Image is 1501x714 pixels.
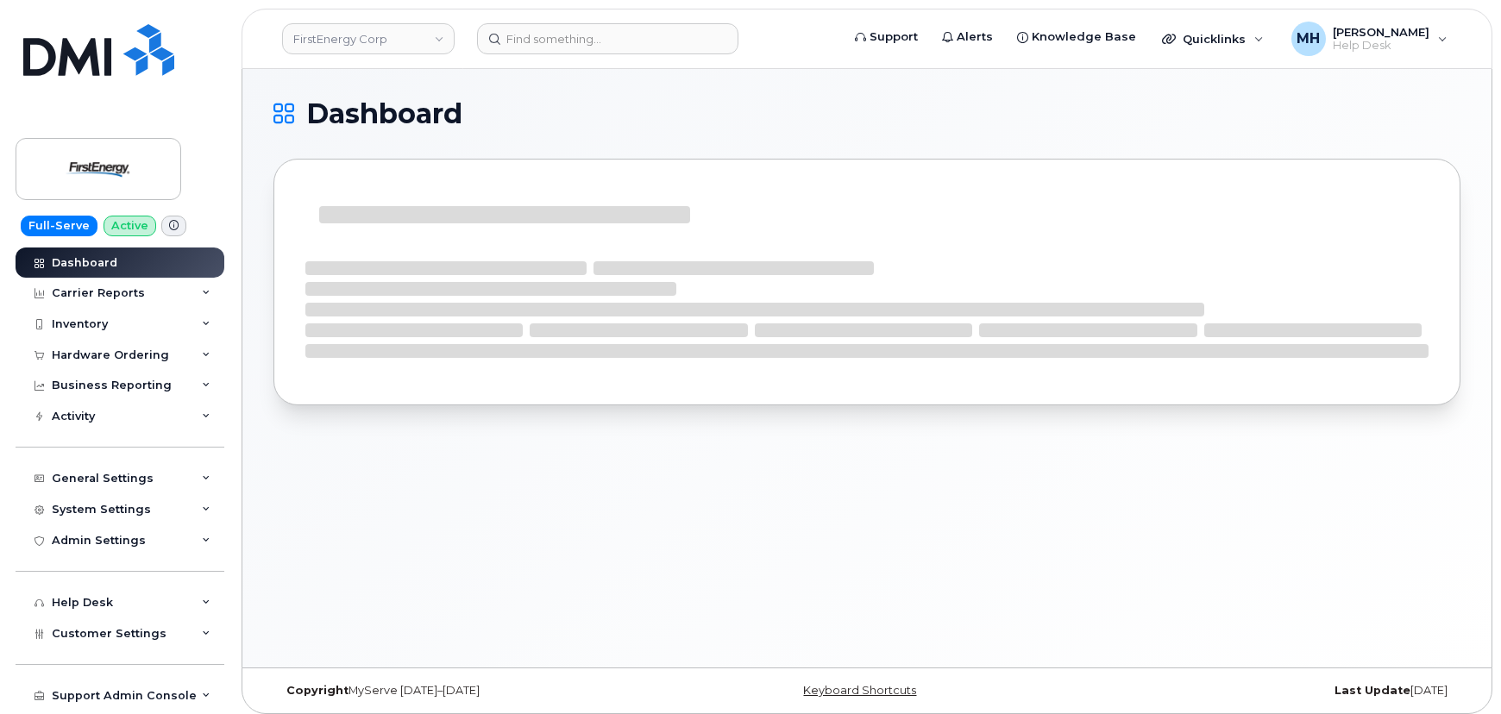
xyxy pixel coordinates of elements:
div: MyServe [DATE]–[DATE] [273,684,669,698]
span: Dashboard [306,101,462,127]
strong: Copyright [286,684,349,697]
strong: Last Update [1335,684,1410,697]
a: Keyboard Shortcuts [803,684,916,697]
div: [DATE] [1065,684,1460,698]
